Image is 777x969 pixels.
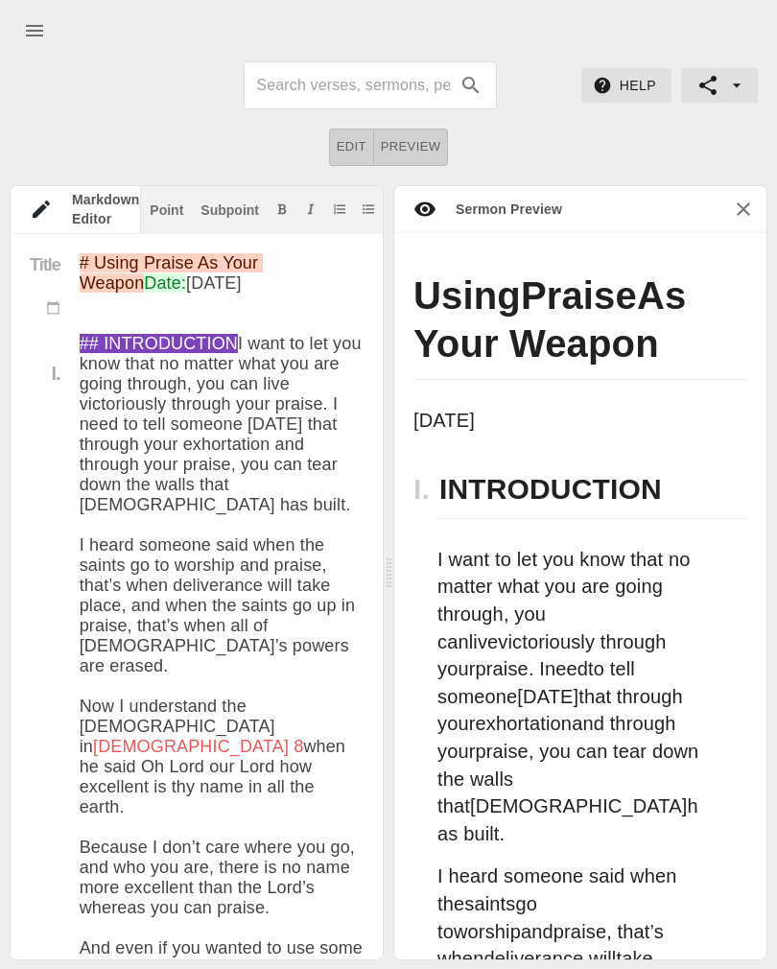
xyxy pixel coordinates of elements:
button: search [450,64,492,106]
button: Add ordered list [330,200,349,219]
span: praise [553,921,606,942]
span: exhortation [476,713,573,734]
h2: INTRODUCTION [439,461,747,519]
span: live [469,631,499,652]
span: praise [476,741,529,762]
span: saints [464,893,515,914]
span: need [545,658,588,679]
span: worship [454,921,521,942]
span: deliverance [483,948,583,969]
div: text alignment [329,129,449,166]
div: Markdown Editor [53,190,140,228]
span: Preview [381,136,441,158]
span: Edit [337,136,366,158]
h2: I. [413,461,439,518]
div: Subpoint [200,203,259,217]
button: Subpoint [197,200,263,219]
span: Praise [521,274,637,317]
div: Title [11,253,80,297]
button: Add italic text [301,200,320,219]
button: Insert point [146,200,187,219]
button: Edit [329,129,374,166]
span: [DEMOGRAPHIC_DATA] [470,795,687,816]
span: Help [597,74,656,98]
div: Sermon Preview [436,200,562,219]
button: Add bold text [272,200,292,219]
h1: Using As Your Weapon [413,272,747,380]
p: [DATE] [413,407,704,435]
div: Point [150,203,183,217]
span: [DATE] [517,686,578,707]
input: Search sermons [256,70,450,101]
span: praise [476,658,529,679]
button: Help [581,68,671,104]
div: I. [30,364,60,383]
span: will [589,948,616,969]
button: Add unordered list [359,200,378,219]
p: I want to let you know that no matter what you are going through, you can victoriously through yo... [437,546,704,848]
iframe: Drift Widget Chat Controller [681,873,754,946]
button: menu [12,8,58,54]
button: Preview [374,129,449,166]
